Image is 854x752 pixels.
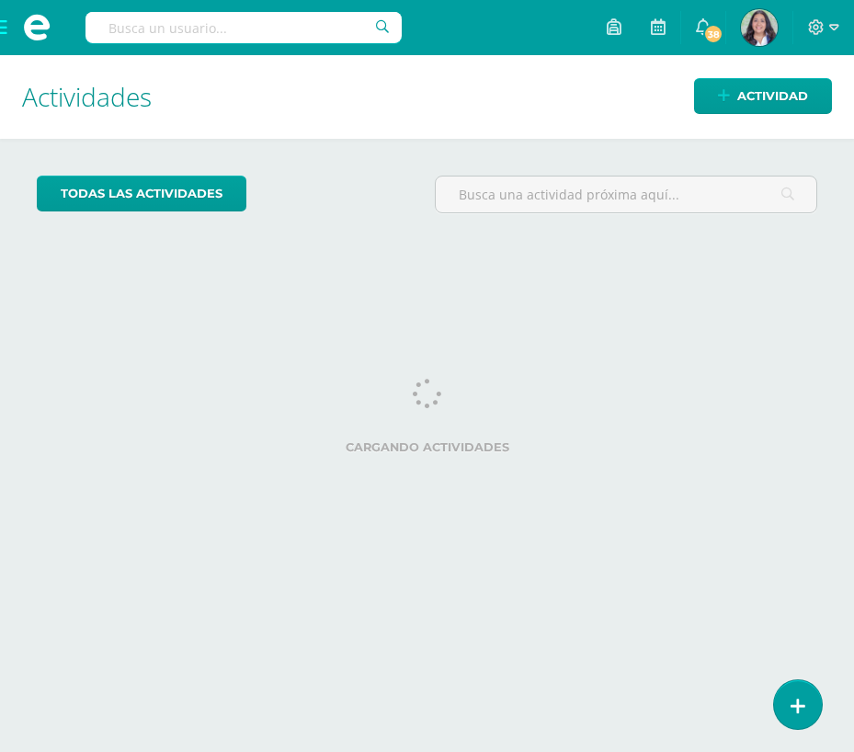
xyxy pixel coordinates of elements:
span: 38 [703,24,723,44]
input: Busca un usuario... [85,12,402,43]
label: Cargando actividades [37,440,817,454]
input: Busca una actividad próxima aquí... [436,177,817,212]
a: Actividad [694,78,832,114]
h1: Actividades [22,55,832,139]
img: e27adc6703b1afc23c70ebe5807cf627.png [741,9,778,46]
span: Actividad [737,79,808,113]
a: todas las Actividades [37,176,246,211]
